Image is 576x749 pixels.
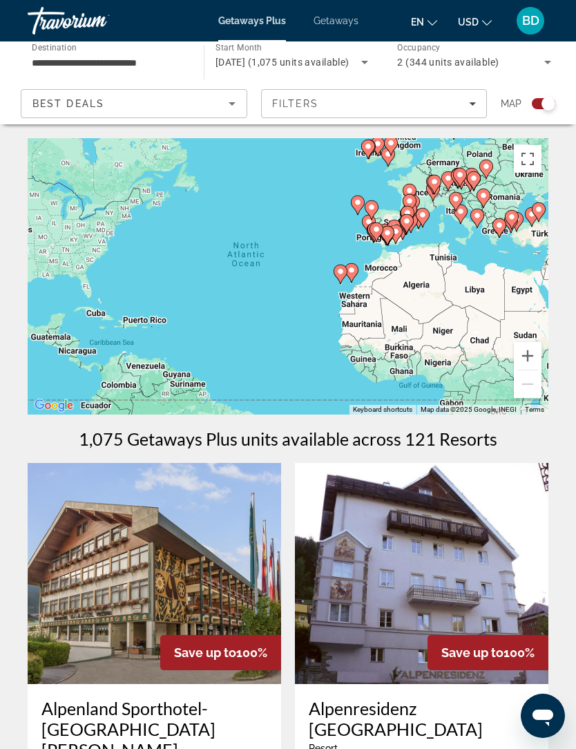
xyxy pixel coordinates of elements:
span: [DATE] (1,075 units available) [215,57,349,68]
button: Filters [261,89,488,118]
span: Best Deals [32,98,104,109]
span: Map [501,94,521,113]
span: USD [458,17,479,28]
div: 100% [160,635,281,670]
span: en [411,17,424,28]
span: 2 (344 units available) [397,57,499,68]
span: Filters [272,98,319,109]
span: Start Month [215,43,262,53]
input: Select destination [32,55,186,71]
div: 100% [428,635,548,670]
span: Map data ©2025 Google, INEGI [421,406,517,413]
iframe: Button to launch messaging window [521,694,565,738]
span: Destination [32,42,77,52]
a: Open this area in Google Maps (opens a new window) [31,397,77,415]
a: Terms (opens in new tab) [525,406,544,413]
button: User Menu [512,6,548,35]
button: Zoom out [514,370,541,398]
span: BD [522,14,539,28]
a: Alpenresidenz [GEOGRAPHIC_DATA] [309,698,535,739]
img: Alpenresidenz Bad Gastein [295,463,548,684]
h1: 1,075 Getaways Plus units available across 121 Resorts [79,428,497,449]
button: Keyboard shortcuts [353,405,412,415]
a: Getaways [314,15,358,26]
span: Save up to [441,645,503,660]
span: Occupancy [397,43,441,53]
img: Google [31,397,77,415]
button: Change currency [458,12,492,32]
img: Alpenland Sporthotel-St.Johann-im-pongau [28,463,281,684]
span: Save up to [174,645,236,660]
button: Change language [411,12,437,32]
a: Travorium [28,3,166,39]
a: Getaways Plus [218,15,286,26]
button: Toggle fullscreen view [514,145,541,173]
button: Zoom in [514,342,541,370]
mat-select: Sort by [32,95,236,112]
